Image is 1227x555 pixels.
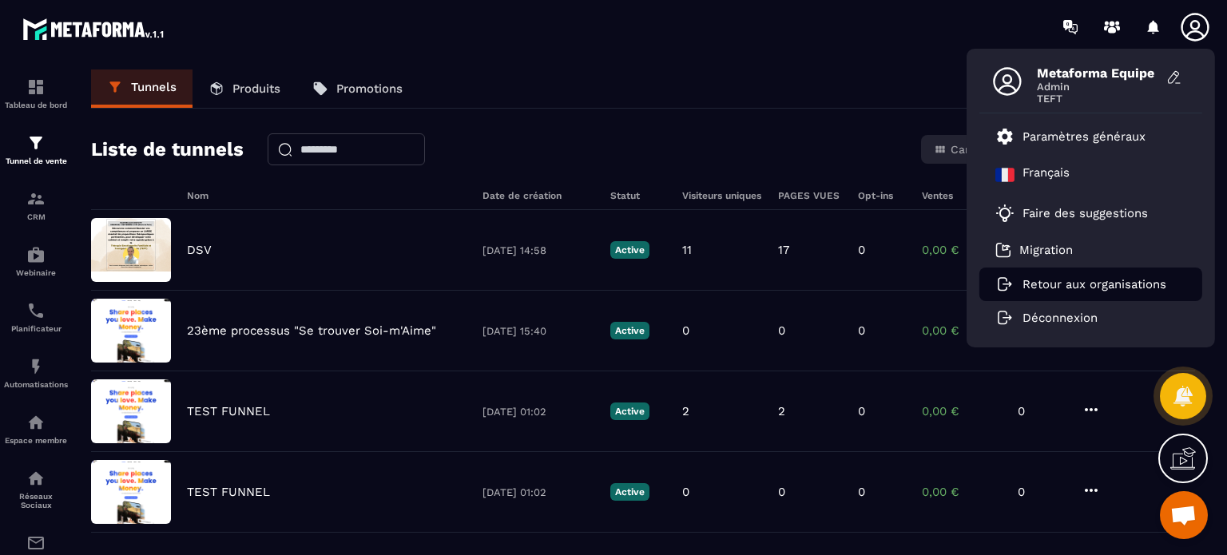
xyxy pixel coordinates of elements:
[91,299,171,363] img: image
[4,436,68,445] p: Espace membre
[26,357,46,376] img: automations
[4,324,68,333] p: Planificateur
[922,404,1002,418] p: 0,00 €
[4,177,68,233] a: formationformationCRM
[951,143,981,156] span: Carte
[1160,491,1208,539] a: Ouvrir le chat
[924,138,991,161] button: Carte
[187,243,212,257] p: DSV
[482,486,594,498] p: [DATE] 01:02
[26,189,46,208] img: formation
[858,243,865,257] p: 0
[682,404,689,418] p: 2
[858,485,865,499] p: 0
[778,323,785,338] p: 0
[4,268,68,277] p: Webinaire
[131,80,177,94] p: Tunnels
[778,243,789,257] p: 17
[4,233,68,289] a: automationsautomationsWebinaire
[922,190,1002,201] h6: Ventes
[858,404,865,418] p: 0
[4,401,68,457] a: automationsautomationsEspace membre
[1022,311,1098,325] p: Déconnexion
[858,190,906,201] h6: Opt-ins
[91,133,244,165] h2: Liste de tunnels
[26,469,46,488] img: social-network
[26,77,46,97] img: formation
[26,133,46,153] img: formation
[4,380,68,389] p: Automatisations
[922,485,1002,499] p: 0,00 €
[682,485,689,499] p: 0
[4,457,68,521] a: social-networksocial-networkRéseaux Sociaux
[610,483,649,501] p: Active
[1018,404,1066,418] p: 0
[26,413,46,432] img: automations
[336,81,403,96] p: Promotions
[995,277,1166,291] a: Retour aux organisations
[1037,65,1157,81] span: Metaforma Equipe
[4,65,68,121] a: formationformationTableau de bord
[1022,129,1146,144] p: Paramètres généraux
[296,69,419,108] a: Promotions
[4,492,68,509] p: Réseaux Sociaux
[91,460,171,524] img: image
[187,485,270,499] p: TEST FUNNEL
[778,485,785,499] p: 0
[1037,93,1157,105] span: TEFT
[482,190,594,201] h6: Date de création
[1037,81,1157,93] span: Admin
[26,245,46,264] img: automations
[995,127,1146,146] a: Paramètres généraux
[682,243,692,257] p: 11
[4,212,68,221] p: CRM
[91,379,171,443] img: image
[232,81,280,96] p: Produits
[187,190,467,201] h6: Nom
[187,323,436,338] p: 23ème processus "Se trouver Soi-m'Aime"
[858,323,865,338] p: 0
[482,325,594,337] p: [DATE] 15:40
[610,190,666,201] h6: Statut
[922,243,1002,257] p: 0,00 €
[22,14,166,43] img: logo
[995,204,1166,223] a: Faire des suggestions
[778,190,842,201] h6: PAGES VUES
[778,404,785,418] p: 2
[610,402,649,420] p: Active
[610,322,649,339] p: Active
[1022,277,1166,291] p: Retour aux organisations
[4,157,68,165] p: Tunnel de vente
[26,301,46,320] img: scheduler
[193,69,296,108] a: Produits
[91,69,193,108] a: Tunnels
[4,345,68,401] a: automationsautomationsAutomatisations
[4,101,68,109] p: Tableau de bord
[682,190,762,201] h6: Visiteurs uniques
[1019,243,1073,257] p: Migration
[4,121,68,177] a: formationformationTunnel de vente
[610,241,649,259] p: Active
[995,242,1073,258] a: Migration
[682,323,689,338] p: 0
[4,289,68,345] a: schedulerschedulerPlanificateur
[922,323,1002,338] p: 0,00 €
[1018,485,1066,499] p: 0
[1022,165,1070,184] p: Français
[482,244,594,256] p: [DATE] 14:58
[1022,206,1148,220] p: Faire des suggestions
[187,404,270,418] p: TEST FUNNEL
[91,218,171,282] img: image
[482,406,594,418] p: [DATE] 01:02
[26,533,46,553] img: email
